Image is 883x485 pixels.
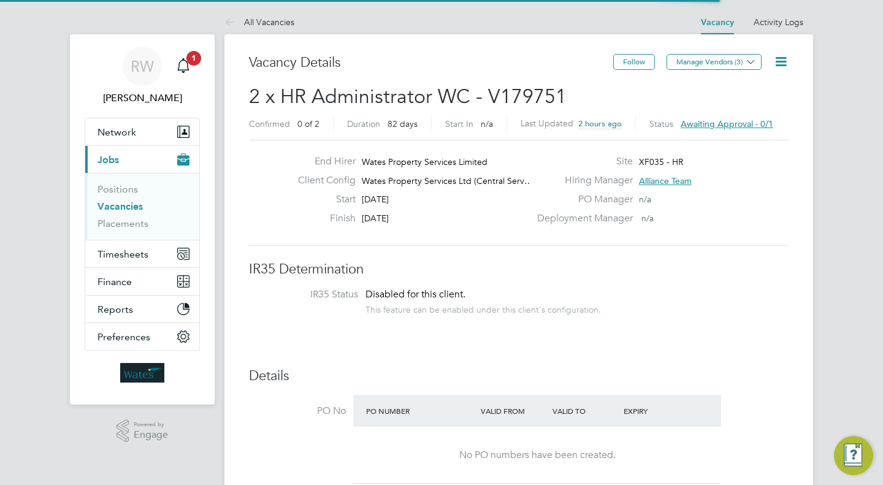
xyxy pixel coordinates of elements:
span: Disabled for this client. [365,288,465,300]
a: Vacancy [701,17,734,28]
label: PO Manager [530,193,633,206]
span: 1 [186,51,201,66]
a: Powered byEngage [117,419,169,443]
a: Placements [97,218,148,229]
button: Jobs [85,146,199,173]
label: IR35 Status [261,288,358,301]
button: Network [85,118,199,145]
div: No PO numbers have been created. [365,449,709,462]
button: Timesheets [85,240,199,267]
span: Network [97,126,136,138]
span: Alliance Team [639,175,692,186]
img: wates-logo-retina.png [120,363,164,383]
div: Jobs [85,173,199,240]
nav: Main navigation [70,34,215,405]
span: n/a [481,118,493,129]
span: Jobs [97,154,119,166]
label: Confirmed [249,118,290,129]
div: Valid To [549,400,621,422]
span: [DATE] [362,213,389,224]
span: XF035 - HR [639,156,683,167]
label: End Hirer [288,155,356,168]
div: PO Number [363,400,478,422]
label: Finish [288,212,356,225]
button: Preferences [85,323,199,350]
span: n/a [639,194,651,205]
div: Expiry [621,400,692,422]
span: Preferences [97,331,150,343]
span: Rachel Wright [85,91,200,105]
div: Valid From [478,400,549,422]
a: Positions [97,183,138,195]
span: [DATE] [362,194,389,205]
h3: IR35 Determination [249,261,789,278]
button: Follow [613,54,655,70]
label: Deployment Manager [530,212,633,225]
h3: Details [249,367,789,385]
a: Activity Logs [754,17,803,28]
button: Finance [85,268,199,295]
span: 2 hours ago [578,118,622,129]
button: Engage Resource Center [834,436,873,475]
span: Reports [97,304,133,315]
span: RW [131,58,154,74]
span: n/a [641,213,654,224]
a: 1 [171,47,196,86]
span: Wates Property Services Ltd (Central Serv… [362,175,533,186]
div: This feature can be enabled under this client's configuration. [365,301,601,315]
label: Start [288,193,356,206]
span: Awaiting approval - 0/1 [681,118,773,129]
span: Wates Property Services Limited [362,156,487,167]
span: Engage [134,430,168,440]
a: All Vacancies [224,17,294,28]
span: Finance [97,276,132,288]
span: 0 of 2 [297,118,319,129]
label: Start In [445,118,473,129]
a: RW[PERSON_NAME] [85,47,200,105]
span: 2 x HR Administrator WC - V179751 [249,85,567,109]
label: Client Config [288,174,356,187]
button: Reports [85,296,199,323]
label: Last Updated [521,118,573,129]
h3: Vacancy Details [249,54,613,72]
label: Site [530,155,633,168]
button: Manage Vendors (3) [667,54,762,70]
span: 82 days [388,118,418,129]
span: Timesheets [97,248,148,260]
a: Go to home page [85,363,200,383]
label: Duration [347,118,380,129]
label: Status [649,118,673,129]
a: Vacancies [97,200,143,212]
label: Hiring Manager [530,174,633,187]
span: Powered by [134,419,168,430]
label: PO No [249,405,346,418]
